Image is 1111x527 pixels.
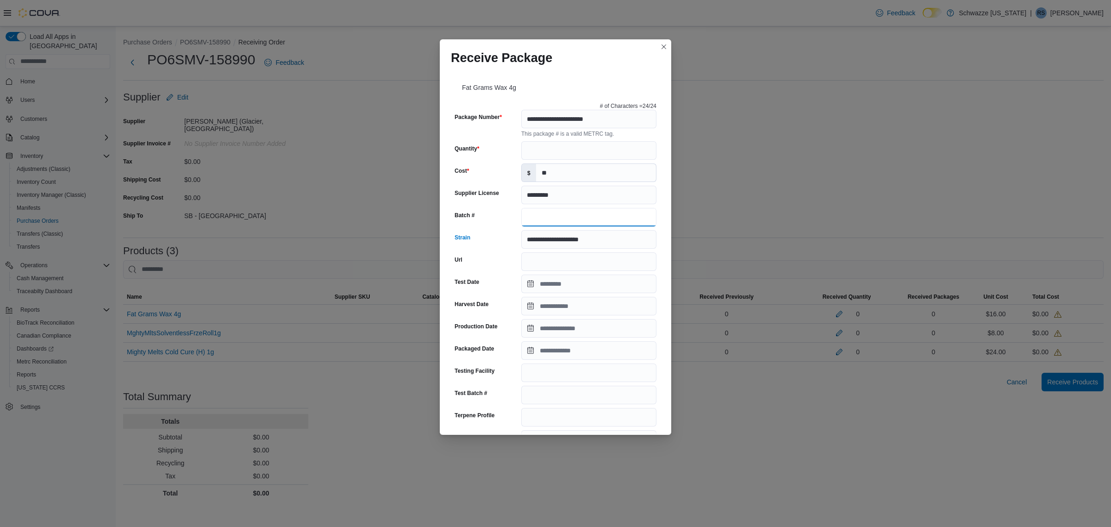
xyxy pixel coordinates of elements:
[455,145,479,152] label: Quantity
[455,234,470,241] label: Strain
[522,164,536,182] label: $
[451,73,660,99] div: Fat Grams Wax 4g
[455,323,498,330] label: Production Date
[455,256,462,263] label: Url
[521,128,656,138] div: This package # is a valid METRC tag.
[521,319,656,338] input: Press the down key to open a popover containing a calendar.
[455,412,494,419] label: Terpene Profile
[521,275,656,293] input: Press the down key to open a popover containing a calendar.
[455,434,495,441] label: Expiration Date
[455,301,488,308] label: Harvest Date
[451,50,552,65] h1: Receive Package
[521,341,656,360] input: Press the down key to open a popover containing a calendar.
[658,41,669,52] button: Closes this modal window
[455,367,494,375] label: Testing Facility
[455,113,502,121] label: Package Number
[455,278,479,286] label: Test Date
[455,167,469,175] label: Cost
[455,345,494,352] label: Packaged Date
[521,430,656,449] input: Press the down key to open a popover containing a calendar.
[455,189,499,197] label: Supplier License
[600,102,656,110] p: # of Characters = 24 /24
[521,297,656,315] input: Press the down key to open a popover containing a calendar.
[455,389,487,397] label: Test Batch #
[455,212,474,219] label: Batch #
